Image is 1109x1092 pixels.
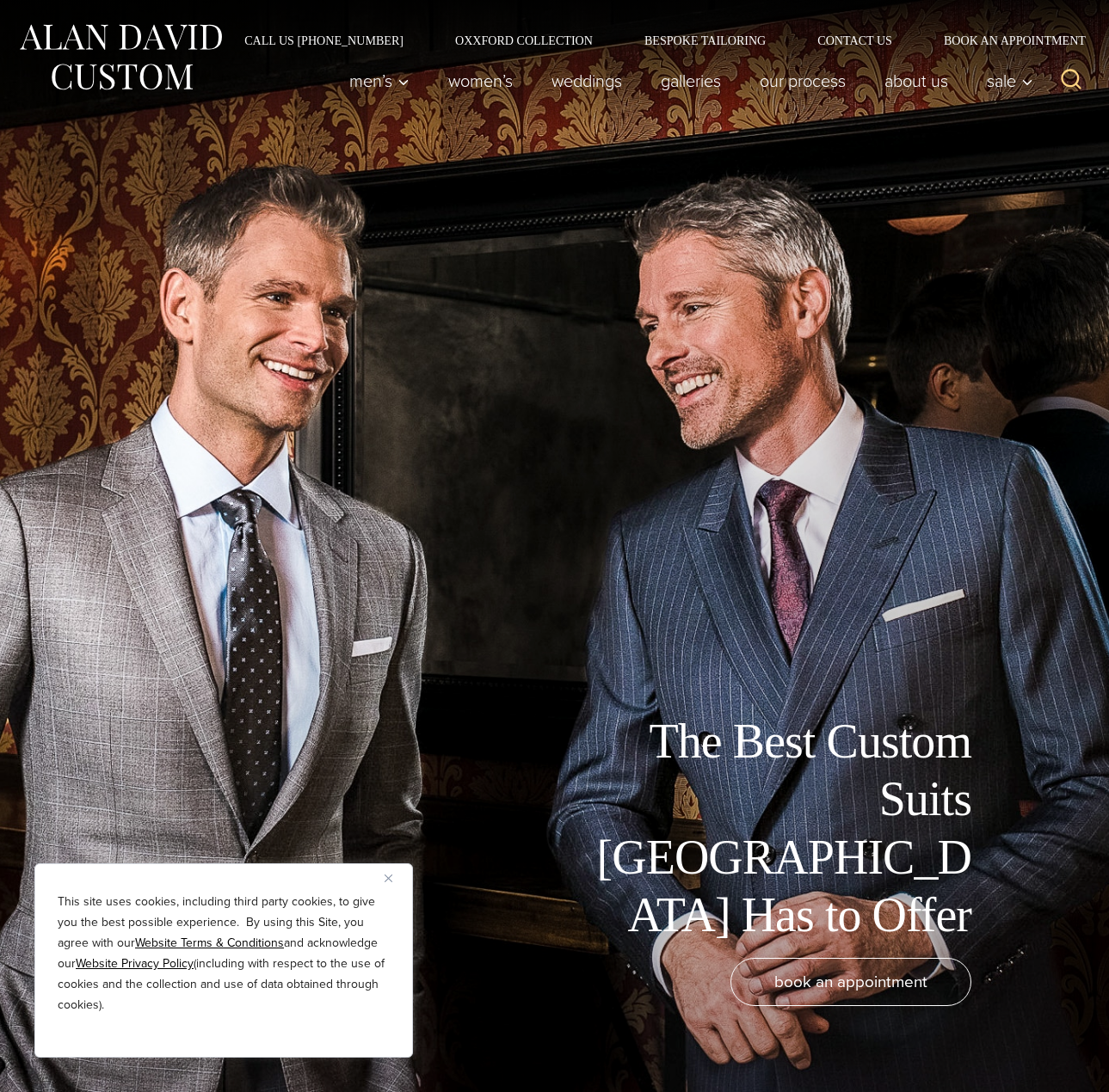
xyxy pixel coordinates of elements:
span: book an appointment [774,969,927,994]
a: Bespoke Tailoring [619,34,792,46]
a: Our Process [741,64,866,98]
button: Close [385,868,405,888]
span: Men’s [349,72,410,89]
nav: Secondary Navigation [219,34,1092,46]
a: Women’s [429,64,533,98]
img: Close [385,874,392,882]
nav: Primary Navigation [330,64,1043,98]
h1: The Best Custom Suits [GEOGRAPHIC_DATA] Has to Offer [584,713,971,944]
p: This site uses cookies, including third party cookies, to give you the best possible experience. ... [58,892,390,1015]
a: weddings [533,64,642,98]
a: Book an Appointment [918,34,1092,46]
a: book an appointment [730,958,971,1006]
a: Galleries [642,64,741,98]
a: Call Us [PHONE_NUMBER] [219,34,429,46]
a: Website Privacy Policy [76,954,194,972]
a: Oxxford Collection [429,34,619,46]
span: Sale [987,72,1033,89]
a: About Us [866,64,968,98]
button: View Search Form [1050,60,1092,101]
a: Website Terms & Conditions [135,934,284,952]
img: Alan David Custom [17,19,224,95]
a: Contact Us [792,34,918,46]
